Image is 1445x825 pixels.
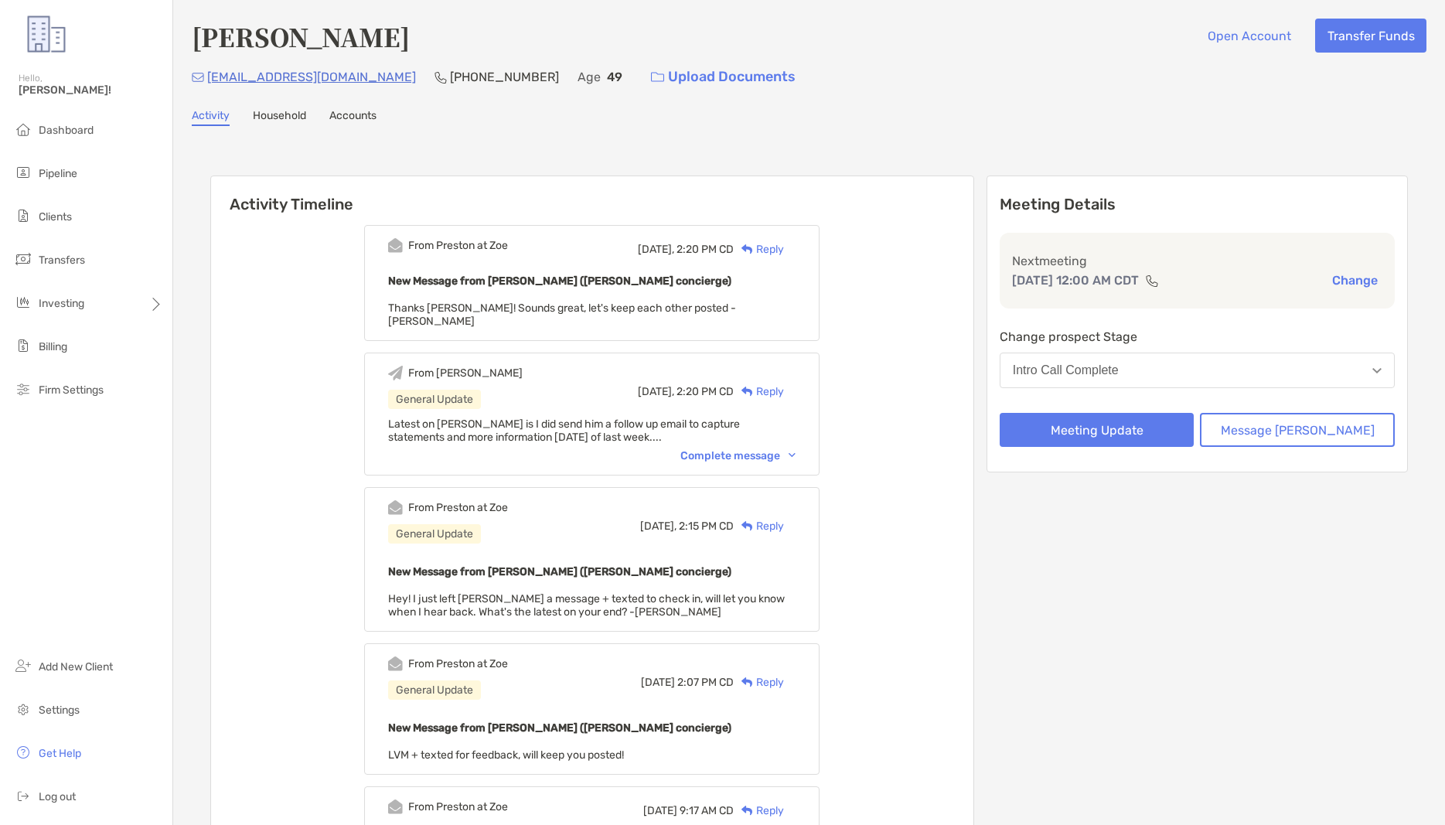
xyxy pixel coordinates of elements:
div: General Update [388,680,481,700]
button: Change [1327,272,1382,288]
a: Activity [192,109,230,126]
img: Event icon [388,366,403,380]
div: Reply [734,674,784,690]
h6: Activity Timeline [211,176,973,213]
p: [DATE] 12:00 AM CDT [1012,271,1139,290]
img: settings icon [14,700,32,718]
img: Zoe Logo [19,6,74,62]
b: New Message from [PERSON_NAME] ([PERSON_NAME] concierge) [388,565,731,578]
img: Chevron icon [789,453,796,458]
img: Open dropdown arrow [1372,368,1382,373]
span: Get Help [39,747,81,760]
div: Complete message [680,449,796,462]
img: pipeline icon [14,163,32,182]
span: Latest on [PERSON_NAME] is I did send him a follow up email to capture statements and more inform... [388,418,740,444]
div: Reply [734,384,784,400]
div: General Update [388,524,481,544]
a: Household [253,109,306,126]
p: Age [578,67,601,87]
p: Meeting Details [1000,195,1395,214]
span: 2:20 PM CD [676,385,734,398]
span: Dashboard [39,124,94,137]
img: Reply icon [741,677,753,687]
div: Reply [734,803,784,819]
div: Reply [734,241,784,257]
span: [PERSON_NAME]! [19,84,163,97]
img: logout icon [14,786,32,805]
button: Open Account [1195,19,1303,53]
div: From Preston at Zoe [408,657,508,670]
p: 49 [607,67,622,87]
p: [EMAIL_ADDRESS][DOMAIN_NAME] [207,67,416,87]
b: New Message from [PERSON_NAME] ([PERSON_NAME] concierge) [388,721,731,735]
span: Add New Client [39,660,113,673]
span: [DATE], [638,243,674,256]
span: Billing [39,340,67,353]
span: Pipeline [39,167,77,180]
span: 9:17 AM CD [680,804,734,817]
div: Reply [734,518,784,534]
div: From Preston at Zoe [408,501,508,514]
button: Message [PERSON_NAME] [1200,413,1395,447]
span: Thanks [PERSON_NAME]! Sounds great, let's keep each other posted -[PERSON_NAME] [388,302,736,328]
img: investing icon [14,293,32,312]
span: Hey! I just left [PERSON_NAME] a message + texted to check in, will let you know when I hear back... [388,592,785,619]
img: Event icon [388,500,403,515]
span: Clients [39,210,72,223]
img: Event icon [388,656,403,671]
img: Event icon [388,238,403,253]
a: Upload Documents [641,60,806,94]
button: Meeting Update [1000,413,1195,447]
h4: [PERSON_NAME] [192,19,410,54]
span: [DATE] [641,676,675,689]
span: Log out [39,790,76,803]
span: Settings [39,704,80,717]
span: [DATE], [640,520,676,533]
div: General Update [388,390,481,409]
a: Accounts [329,109,377,126]
button: Intro Call Complete [1000,353,1395,388]
span: Transfers [39,254,85,267]
img: communication type [1145,274,1159,287]
span: 2:07 PM CD [677,676,734,689]
img: button icon [651,72,664,83]
span: 2:20 PM CD [676,243,734,256]
img: Reply icon [741,387,753,397]
div: Intro Call Complete [1013,363,1119,377]
button: Transfer Funds [1315,19,1426,53]
div: From Preston at Zoe [408,800,508,813]
img: Phone Icon [435,71,447,84]
img: Reply icon [741,521,753,531]
span: [DATE] [643,804,677,817]
p: Change prospect Stage [1000,327,1395,346]
span: 2:15 PM CD [679,520,734,533]
b: New Message from [PERSON_NAME] ([PERSON_NAME] concierge) [388,274,731,288]
div: From [PERSON_NAME] [408,366,523,380]
img: firm-settings icon [14,380,32,398]
img: get-help icon [14,743,32,762]
img: dashboard icon [14,120,32,138]
span: Firm Settings [39,384,104,397]
img: clients icon [14,206,32,225]
p: [PHONE_NUMBER] [450,67,559,87]
span: [DATE], [638,385,674,398]
p: Next meeting [1012,251,1382,271]
span: Investing [39,297,84,310]
span: LVM + texted for feedback, will keep you posted! [388,748,624,762]
img: transfers icon [14,250,32,268]
img: Reply icon [741,806,753,816]
img: add_new_client icon [14,656,32,675]
div: From Preston at Zoe [408,239,508,252]
img: Event icon [388,799,403,814]
img: Email Icon [192,73,204,82]
img: Reply icon [741,244,753,254]
img: billing icon [14,336,32,355]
